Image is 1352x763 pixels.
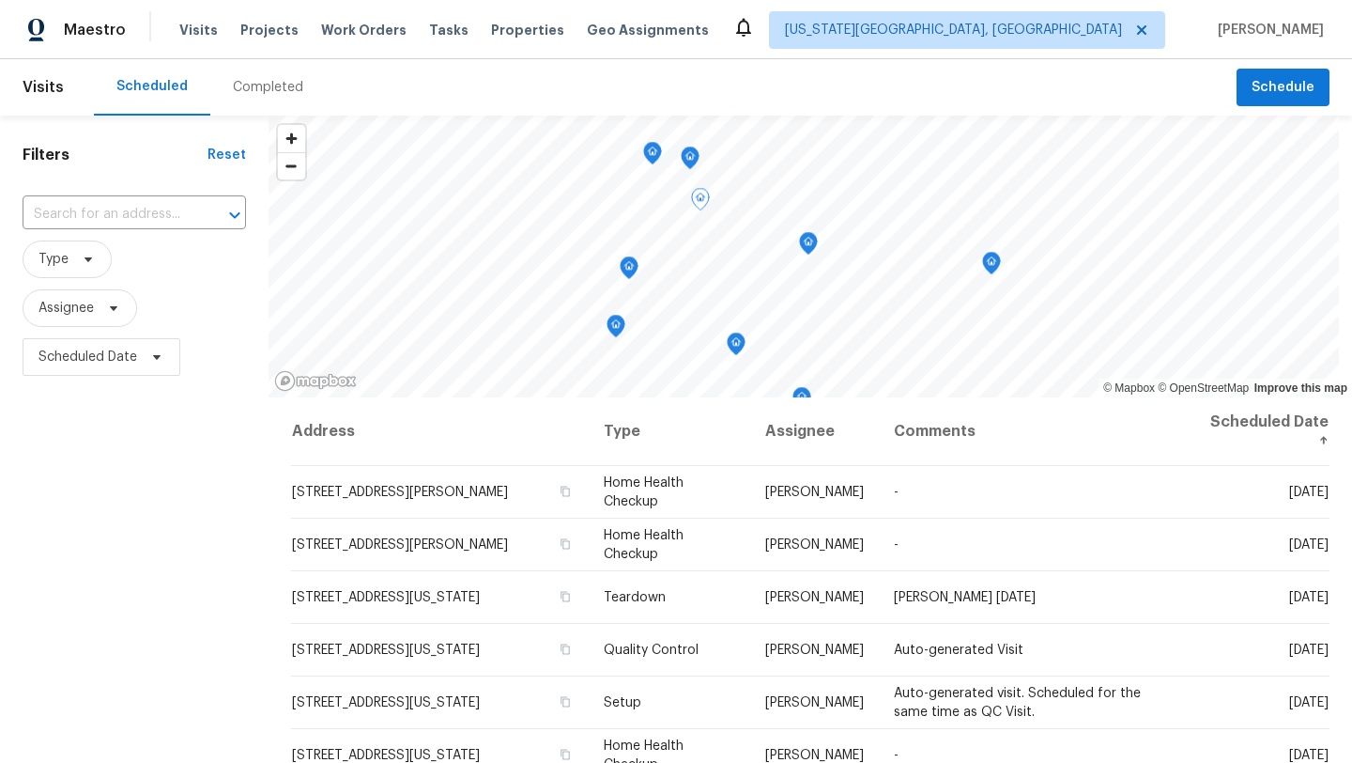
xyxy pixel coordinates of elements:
div: Map marker [982,252,1001,281]
span: [STREET_ADDRESS][PERSON_NAME] [292,538,508,552]
span: Home Health Checkup [604,476,684,508]
div: Map marker [799,232,818,261]
span: Teardown [604,591,666,604]
span: Setup [604,696,641,709]
span: Auto-generated Visit [894,644,1023,657]
span: - [894,538,899,552]
a: Mapbox [1103,381,1155,395]
span: Home Health Checkup [604,529,684,561]
span: Visits [23,67,64,108]
span: [DATE] [1289,696,1329,709]
span: Properties [491,21,564,39]
a: OpenStreetMap [1158,381,1249,395]
th: Scheduled Date ↑ [1191,397,1329,466]
button: Copy Address [557,746,574,763]
span: Tasks [429,23,469,37]
span: [PERSON_NAME] [765,696,864,709]
span: Projects [240,21,299,39]
button: Copy Address [557,693,574,710]
div: Map marker [681,147,699,176]
span: Geo Assignments [587,21,709,39]
a: Mapbox homepage [274,370,357,392]
span: [PERSON_NAME] [DATE] [894,591,1036,604]
span: Assignee [38,299,94,318]
div: Completed [233,78,303,97]
button: Schedule [1237,69,1329,107]
div: Map marker [643,142,662,171]
canvas: Map [269,116,1339,397]
button: Copy Address [557,483,574,500]
span: [PERSON_NAME] [765,749,864,762]
a: Improve this map [1254,381,1347,395]
button: Copy Address [557,641,574,658]
div: Map marker [691,188,710,217]
span: Schedule [1252,76,1314,100]
span: [PERSON_NAME] [765,644,864,657]
div: Map marker [792,387,811,416]
button: Zoom in [278,125,305,152]
span: [PERSON_NAME] [765,591,864,604]
span: [PERSON_NAME] [1210,21,1324,39]
span: - [894,749,899,762]
span: [DATE] [1289,486,1329,499]
div: Map marker [727,333,745,362]
span: [STREET_ADDRESS][US_STATE] [292,696,480,709]
span: [STREET_ADDRESS][US_STATE] [292,749,480,762]
span: [DATE] [1289,591,1329,604]
span: Maestro [64,21,126,39]
button: Copy Address [557,588,574,605]
h1: Filters [23,146,207,164]
input: Search for an address... [23,200,193,229]
span: [STREET_ADDRESS][US_STATE] [292,591,480,604]
div: Map marker [620,257,638,286]
th: Assignee [750,397,879,466]
span: Type [38,250,69,269]
th: Comments [879,397,1191,466]
span: [PERSON_NAME] [765,486,864,499]
span: [DATE] [1289,749,1329,762]
span: [DATE] [1289,644,1329,657]
span: Scheduled Date [38,348,137,366]
div: Map marker [607,315,625,344]
button: Open [222,202,248,228]
th: Address [291,397,589,466]
th: Type [589,397,750,466]
span: [DATE] [1289,538,1329,552]
button: Copy Address [557,536,574,553]
div: Reset [207,146,246,164]
span: - [894,486,899,499]
span: Work Orders [321,21,407,39]
button: Zoom out [278,152,305,179]
span: [US_STATE][GEOGRAPHIC_DATA], [GEOGRAPHIC_DATA] [785,21,1122,39]
span: Zoom out [278,153,305,179]
span: [STREET_ADDRESS][US_STATE] [292,644,480,657]
span: Visits [179,21,218,39]
span: [STREET_ADDRESS][PERSON_NAME] [292,486,508,499]
span: [PERSON_NAME] [765,538,864,552]
span: Auto-generated visit. Scheduled for the same time as QC Visit. [894,687,1141,719]
div: Scheduled [116,77,188,96]
span: Quality Control [604,644,699,657]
